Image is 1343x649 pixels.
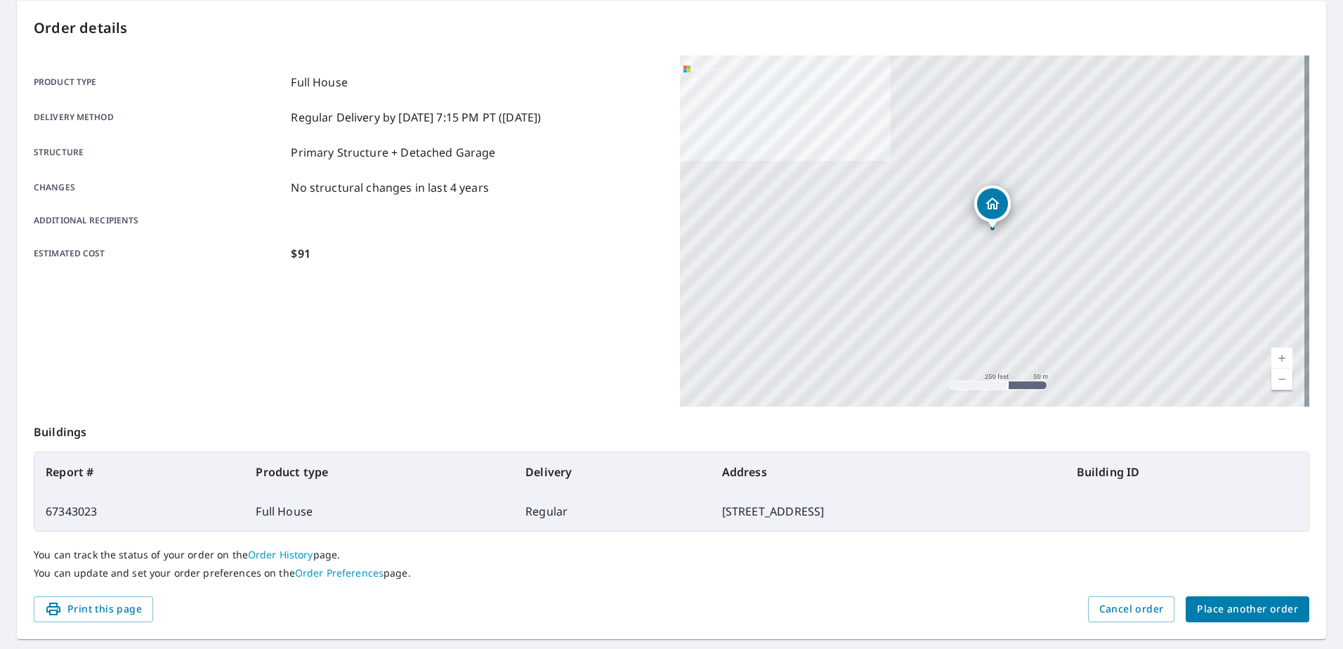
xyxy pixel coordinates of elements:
a: Order Preferences [295,566,384,579]
a: Order History [248,548,313,561]
td: 67343023 [34,492,244,531]
span: Place another order [1197,601,1298,618]
th: Report # [34,452,244,492]
p: Order details [34,18,1309,39]
p: $91 [291,245,310,262]
a: Current Level 17, Zoom Out [1271,369,1292,390]
span: Cancel order [1099,601,1164,618]
p: Delivery method [34,109,285,126]
div: Dropped pin, building 1, Residential property, 14 Madison Ct Newtown, PA 18940 [974,185,1011,229]
p: Estimated cost [34,245,285,262]
p: Buildings [34,407,1309,452]
button: Print this page [34,596,153,622]
p: Primary Structure + Detached Garage [291,144,495,161]
td: [STREET_ADDRESS] [711,492,1066,531]
p: You can track the status of your order on the page. [34,549,1309,561]
p: You can update and set your order preferences on the page. [34,567,1309,579]
button: Cancel order [1088,596,1175,622]
td: Full House [244,492,514,531]
p: No structural changes in last 4 years [291,179,489,196]
th: Delivery [514,452,711,492]
p: Product type [34,74,285,91]
a: Current Level 17, Zoom In [1271,348,1292,369]
span: Print this page [45,601,142,618]
p: Additional recipients [34,214,285,227]
th: Address [711,452,1066,492]
p: Full House [291,74,348,91]
p: Regular Delivery by [DATE] 7:15 PM PT ([DATE]) [291,109,541,126]
th: Building ID [1066,452,1309,492]
td: Regular [514,492,711,531]
p: Structure [34,144,285,161]
p: Changes [34,179,285,196]
button: Place another order [1186,596,1309,622]
th: Product type [244,452,514,492]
